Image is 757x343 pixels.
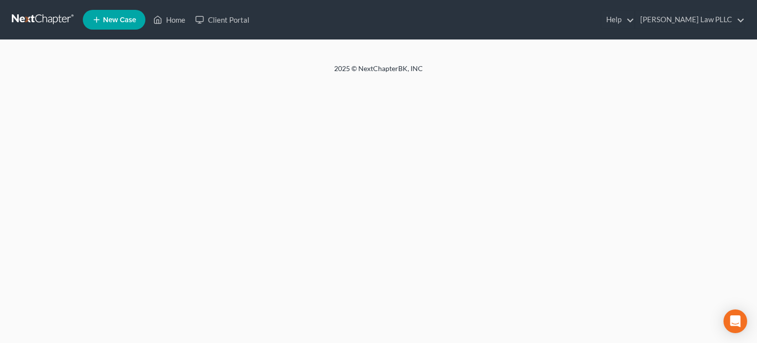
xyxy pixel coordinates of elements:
a: Home [148,11,190,29]
new-legal-case-button: New Case [83,10,145,30]
a: Help [601,11,634,29]
div: Open Intercom Messenger [723,309,747,333]
a: [PERSON_NAME] Law PLLC [635,11,745,29]
div: 2025 © NextChapterBK, INC [98,64,659,81]
a: Client Portal [190,11,254,29]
